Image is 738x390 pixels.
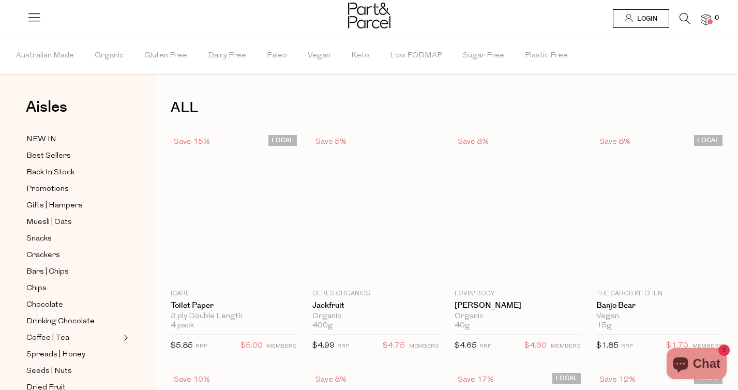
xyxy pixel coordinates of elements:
[26,249,60,262] span: Crackers
[26,149,121,162] a: Best Sellers
[195,343,207,349] small: RRP
[312,312,439,321] div: Organic
[596,135,634,149] div: Save 8%
[26,315,121,328] a: Drinking Chocolate
[455,289,581,298] p: Lovin' Body
[351,38,369,74] span: Keto
[26,265,121,278] a: Bars | Chips
[26,316,95,328] span: Drinking Chocolate
[171,321,194,331] span: 4 pack
[26,216,121,229] a: Muesli | Oats
[171,312,297,321] div: 3 ply Double Length
[312,342,335,350] span: $4.99
[383,339,405,353] span: $4.75
[26,365,121,378] a: Seeds | Nuts
[455,321,470,331] span: 40g
[596,342,619,350] span: $1.85
[409,343,439,349] small: MEMBERS
[26,282,47,295] span: Chips
[26,166,121,179] a: Back In Stock
[267,38,287,74] span: Paleo
[26,99,67,125] a: Aisles
[517,209,518,209] img: Rosemary
[596,301,722,310] a: Banjo Bear
[596,289,722,298] p: The Carob Kitchen
[701,14,711,25] a: 0
[171,342,193,350] span: $5.85
[664,348,730,382] inbox-online-store-chat: Shopify online store chat
[596,321,612,331] span: 15g
[267,343,297,349] small: MEMBERS
[26,299,63,311] span: Chocolate
[312,135,350,149] div: Save 5%
[26,233,52,245] span: Snacks
[26,167,74,179] span: Back In Stock
[240,339,263,353] span: $5.00
[171,373,213,387] div: Save 10%
[95,38,124,74] span: Organic
[26,96,67,118] span: Aisles
[692,343,722,349] small: MEMBERS
[26,282,121,295] a: Chips
[26,133,56,146] span: NEW IN
[171,96,722,119] h1: ALL
[455,373,497,387] div: Save 17%
[26,249,121,262] a: Crackers
[312,301,439,310] a: Jackfruit
[308,38,330,74] span: Vegan
[144,38,187,74] span: Gluten Free
[635,14,657,23] span: Login
[208,38,246,74] span: Dairy Free
[525,38,568,74] span: Plastic Free
[16,38,74,74] span: Australian Made
[26,348,121,361] a: Spreads | Honey
[712,13,721,23] span: 0
[337,343,349,349] small: RRP
[26,349,85,361] span: Spreads | Honey
[171,289,297,298] p: icare
[666,339,688,353] span: $1.70
[479,343,491,349] small: RRP
[455,135,492,149] div: Save 8%
[659,209,659,209] img: Banjo Bear
[121,332,128,344] button: Expand/Collapse Coffee | Tea
[455,342,477,350] span: $4.65
[26,183,69,196] span: Promotions
[348,3,390,28] img: Part&Parcel
[171,135,213,149] div: Save 15%
[171,301,297,310] a: Toilet Paper
[26,332,69,344] span: Coffee | Tea
[613,9,669,28] a: Login
[596,373,639,387] div: Save 12%
[455,312,581,321] div: Organic
[26,150,71,162] span: Best Sellers
[312,289,439,298] p: Ceres Organics
[390,38,442,74] span: Low FODMAP
[455,301,581,310] a: [PERSON_NAME]
[621,343,633,349] small: RRP
[551,343,581,349] small: MEMBERS
[552,373,581,384] span: LOCAL
[26,298,121,311] a: Chocolate
[26,216,72,229] span: Muesli | Oats
[26,232,121,245] a: Snacks
[312,321,333,331] span: 400g
[26,183,121,196] a: Promotions
[694,135,722,146] span: LOCAL
[26,365,72,378] span: Seeds | Nuts
[26,199,121,212] a: Gifts | Hampers
[26,332,121,344] a: Coffee | Tea
[596,312,722,321] div: Vegan
[268,135,297,146] span: LOCAL
[26,266,69,278] span: Bars | Chips
[26,133,121,146] a: NEW IN
[26,200,83,212] span: Gifts | Hampers
[524,339,547,353] span: $4.30
[463,38,504,74] span: Sugar Free
[312,373,350,387] div: Save 8%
